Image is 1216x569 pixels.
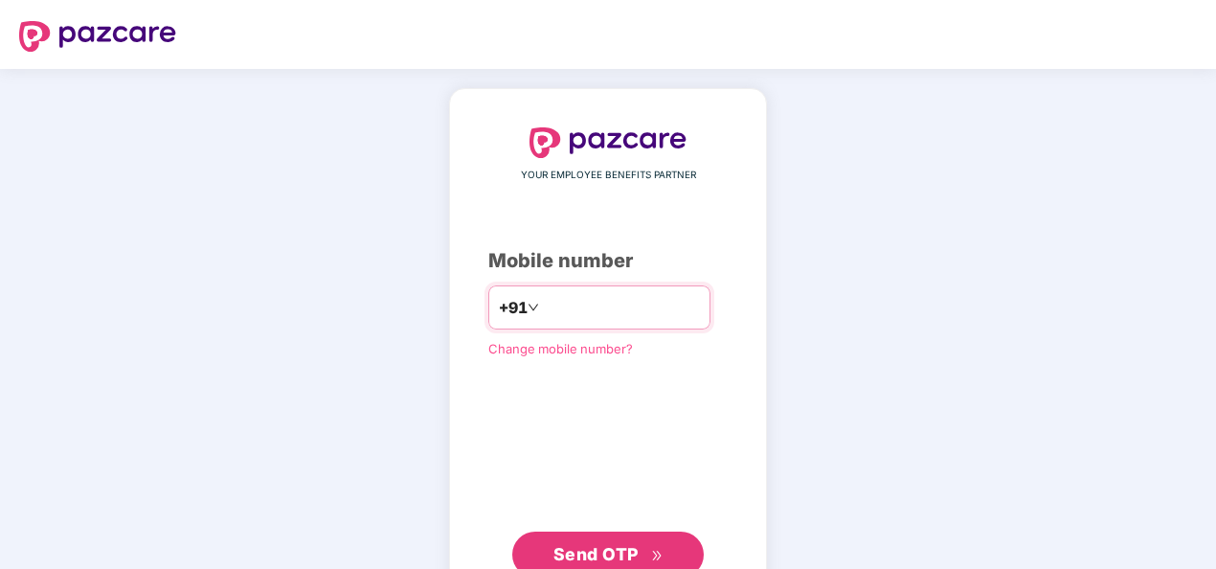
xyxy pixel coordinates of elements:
img: logo [19,21,176,52]
span: down [528,302,539,313]
span: Send OTP [553,544,639,564]
span: double-right [651,550,664,562]
a: Change mobile number? [488,341,633,356]
img: logo [529,127,687,158]
span: YOUR EMPLOYEE BENEFITS PARTNER [521,168,696,183]
div: Mobile number [488,246,728,276]
span: +91 [499,296,528,320]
